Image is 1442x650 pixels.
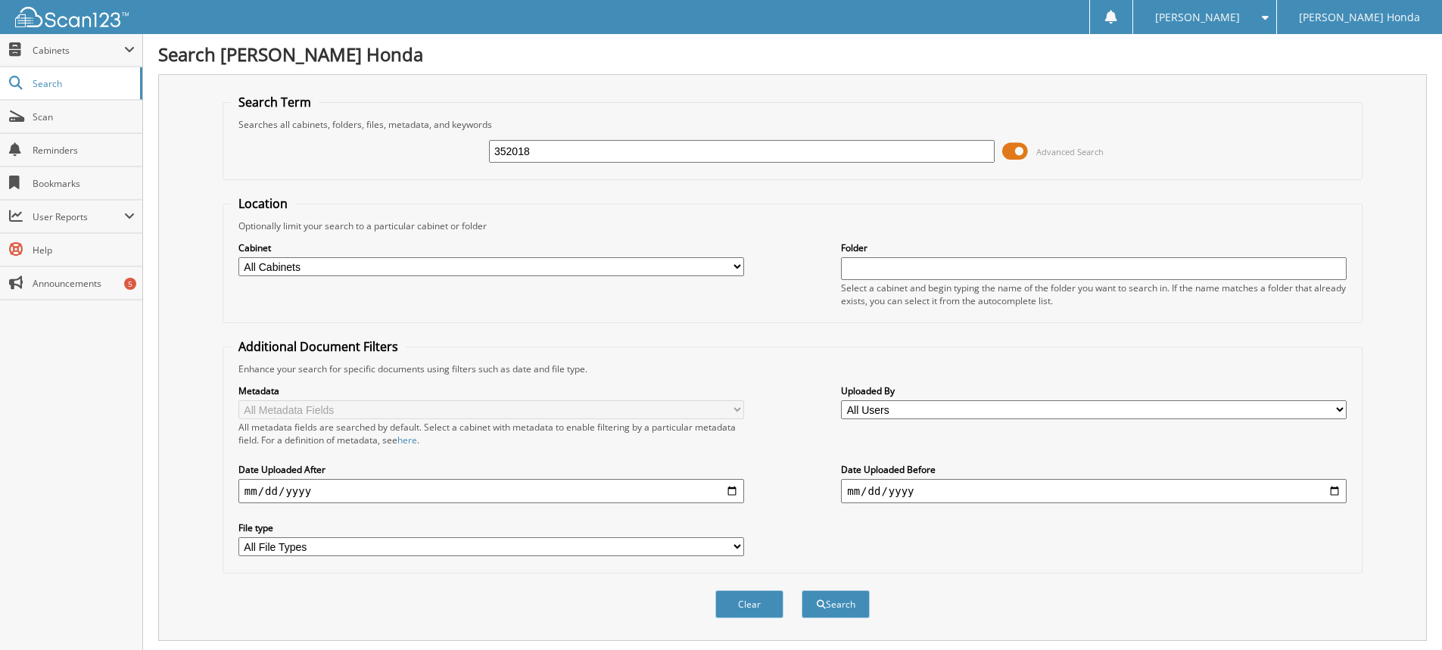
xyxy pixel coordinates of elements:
label: Metadata [238,384,744,397]
input: end [841,479,1347,503]
button: Clear [715,590,783,618]
label: Date Uploaded Before [841,463,1347,476]
span: Scan [33,110,135,123]
span: Reminders [33,144,135,157]
span: Help [33,244,135,257]
legend: Additional Document Filters [231,338,406,355]
label: Uploaded By [841,384,1347,397]
div: Enhance your search for specific documents using filters such as date and file type. [231,362,1354,375]
legend: Search Term [231,94,319,110]
span: User Reports [33,210,124,223]
div: Optionally limit your search to a particular cabinet or folder [231,219,1354,232]
iframe: Chat Widget [1366,577,1442,650]
span: Cabinets [33,44,124,57]
span: Search [33,77,132,90]
span: [PERSON_NAME] Honda [1299,13,1420,22]
a: here [397,434,417,446]
div: Searches all cabinets, folders, files, metadata, and keywords [231,118,1354,131]
button: Search [802,590,870,618]
label: Folder [841,241,1347,254]
div: Select a cabinet and begin typing the name of the folder you want to search in. If the name match... [841,281,1347,307]
span: [PERSON_NAME] [1155,13,1240,22]
span: Advanced Search [1036,146,1104,157]
div: All metadata fields are searched by default. Select a cabinet with metadata to enable filtering b... [238,421,744,446]
img: scan123-logo-white.svg [15,7,129,27]
legend: Location [231,195,295,212]
label: Cabinet [238,241,744,254]
label: Date Uploaded After [238,463,744,476]
span: Bookmarks [33,177,135,190]
div: 5 [124,278,136,290]
h1: Search [PERSON_NAME] Honda [158,42,1427,67]
label: File type [238,521,744,534]
input: start [238,479,744,503]
span: Announcements [33,277,135,290]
